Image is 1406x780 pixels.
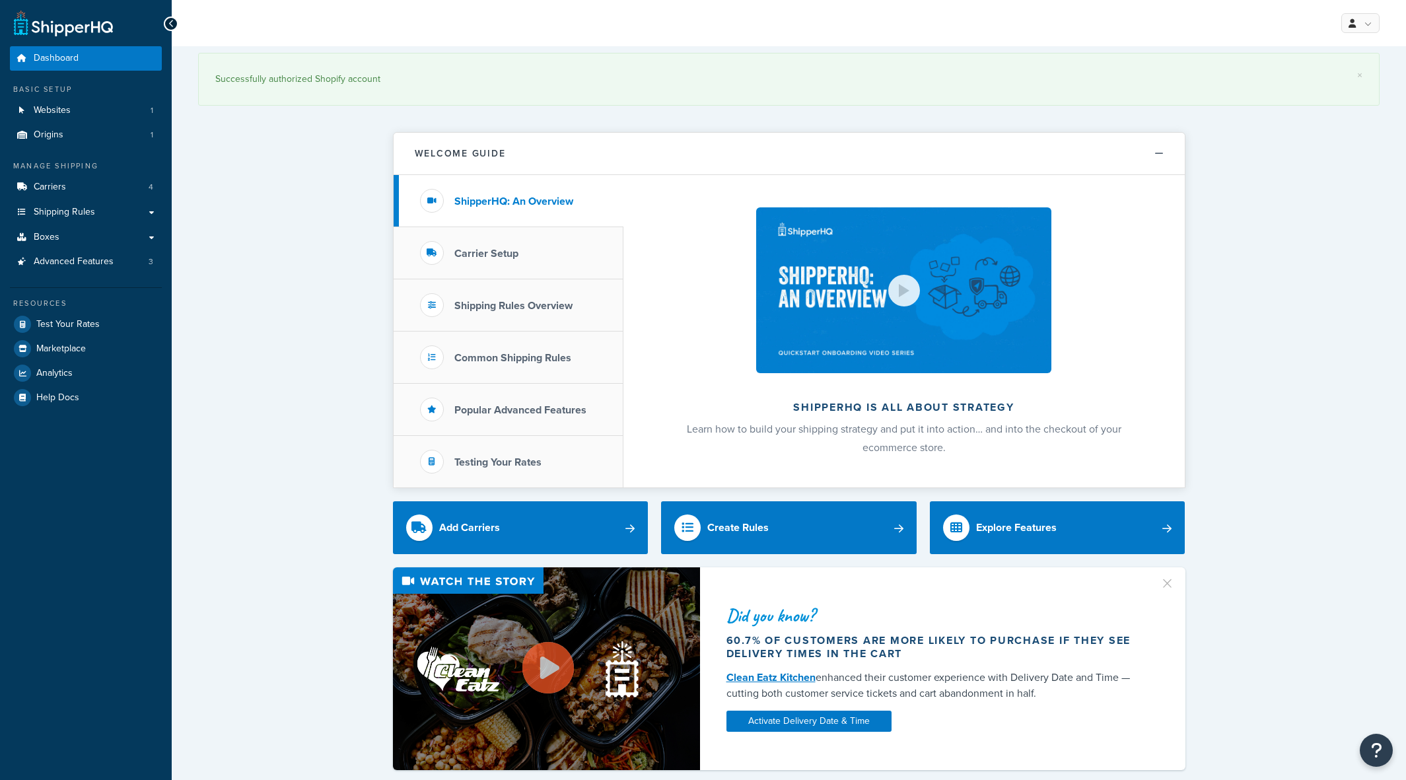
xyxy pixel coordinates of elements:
h3: Shipping Rules Overview [454,300,573,312]
div: Manage Shipping [10,160,162,172]
span: 1 [151,129,153,141]
a: Shipping Rules [10,200,162,225]
h3: Popular Advanced Features [454,404,586,416]
a: Advanced Features3 [10,250,162,274]
a: Test Your Rates [10,312,162,336]
span: 1 [151,105,153,116]
div: Basic Setup [10,84,162,95]
div: Explore Features [976,518,1057,537]
li: Advanced Features [10,250,162,274]
div: Create Rules [707,518,769,537]
div: Did you know? [726,606,1144,625]
h3: Carrier Setup [454,248,518,260]
span: Learn how to build your shipping strategy and put it into action… and into the checkout of your e... [687,421,1121,455]
div: 60.7% of customers are more likely to purchase if they see delivery times in the cart [726,634,1144,660]
div: Resources [10,298,162,309]
a: Analytics [10,361,162,385]
button: Welcome Guide [394,133,1185,175]
span: Websites [34,105,71,116]
span: Origins [34,129,63,141]
a: Help Docs [10,386,162,409]
div: enhanced their customer experience with Delivery Date and Time — cutting both customer service ti... [726,670,1144,701]
a: Clean Eatz Kitchen [726,670,816,685]
span: 3 [149,256,153,267]
a: Dashboard [10,46,162,71]
a: Origins1 [10,123,162,147]
h2: ShipperHQ is all about strategy [658,402,1150,413]
span: Marketplace [36,343,86,355]
span: Carriers [34,182,66,193]
div: Add Carriers [439,518,500,537]
h2: Welcome Guide [415,149,506,159]
a: Marketplace [10,337,162,361]
span: Help Docs [36,392,79,404]
a: Carriers4 [10,175,162,199]
li: Origins [10,123,162,147]
h3: Testing Your Rates [454,456,542,468]
span: Advanced Features [34,256,114,267]
a: × [1357,70,1362,81]
a: Activate Delivery Date & Time [726,711,892,732]
img: Video thumbnail [393,567,700,770]
span: Test Your Rates [36,319,100,330]
a: Add Carriers [393,501,649,554]
button: Open Resource Center [1360,734,1393,767]
a: Boxes [10,225,162,250]
a: Explore Features [930,501,1185,554]
li: Carriers [10,175,162,199]
img: ShipperHQ is all about strategy [756,207,1051,373]
div: Successfully authorized Shopify account [215,70,1362,89]
span: 4 [149,182,153,193]
span: Boxes [34,232,59,243]
a: Websites1 [10,98,162,123]
h3: Common Shipping Rules [454,352,571,364]
li: Websites [10,98,162,123]
h3: ShipperHQ: An Overview [454,195,573,207]
span: Shipping Rules [34,207,95,218]
span: Analytics [36,368,73,379]
span: Dashboard [34,53,79,64]
a: Create Rules [661,501,917,554]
